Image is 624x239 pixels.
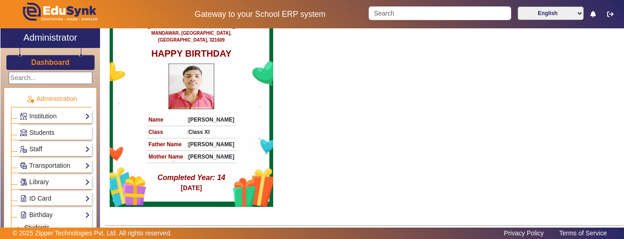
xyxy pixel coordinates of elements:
[158,172,226,183] p: Completed Year: 14
[26,95,34,103] img: Administration.png
[555,227,611,239] a: Terms of Service
[147,114,185,126] td: Name
[369,6,511,20] input: Search
[185,150,236,163] td: :
[31,58,70,67] a: Dashboard
[23,32,77,43] h2: Administrator
[499,227,548,239] a: Privacy Policy
[29,129,54,136] span: Students
[185,138,236,150] td: :
[11,94,92,104] p: Administration
[185,126,236,138] td: :
[31,58,69,67] h3: Dashboard
[24,224,49,231] a: Students
[188,117,234,123] strong: [PERSON_NAME]
[188,129,210,135] strong: Class XI
[9,72,92,84] input: Search...
[137,30,245,43] p: MANDAWAR, [GEOGRAPHIC_DATA], [GEOGRAPHIC_DATA], 321609
[151,48,232,59] h2: HAPPY BIRTHDAY
[169,64,214,109] img: Student Profile
[147,126,185,138] td: Class
[147,138,185,150] td: Father Name
[188,141,234,148] strong: [PERSON_NAME]
[20,129,27,136] img: Students.png
[185,114,236,126] td: :
[188,154,234,160] strong: [PERSON_NAME]
[161,10,360,19] h5: Gateway to your School ERP system
[13,228,172,238] p: © 2025 Zipper Technologies Pvt. Ltd. All rights reserved.
[20,127,90,138] a: Students
[147,150,185,163] td: Mother Name
[0,28,100,48] a: Administrator
[181,183,202,193] p: [DATE]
